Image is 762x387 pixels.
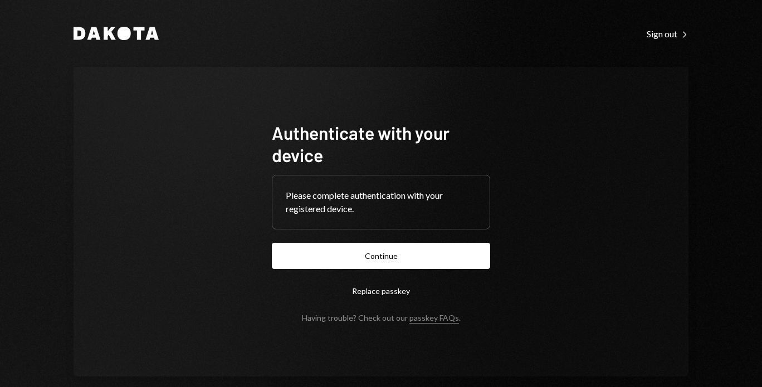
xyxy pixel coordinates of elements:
[302,313,461,322] div: Having trouble? Check out our .
[409,313,459,324] a: passkey FAQs
[286,189,476,215] div: Please complete authentication with your registered device.
[272,121,490,166] h1: Authenticate with your device
[272,278,490,304] button: Replace passkey
[272,243,490,269] button: Continue
[647,27,688,40] a: Sign out
[647,28,688,40] div: Sign out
